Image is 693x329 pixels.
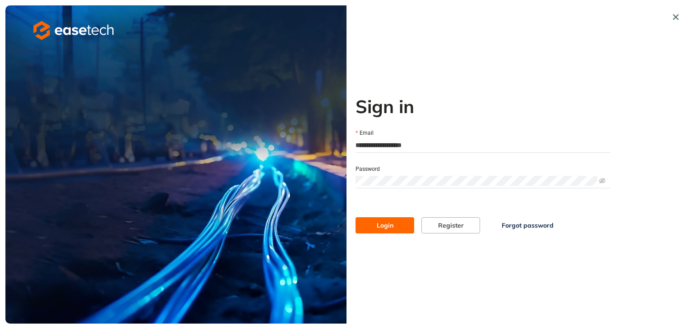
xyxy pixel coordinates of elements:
[377,220,393,230] span: Login
[356,176,597,186] input: Password
[356,138,610,152] input: Email
[502,220,554,230] span: Forgot password
[5,5,346,324] img: cover image
[438,220,464,230] span: Register
[599,178,605,184] span: eye-invisible
[487,217,568,233] button: Forgot password
[356,165,380,174] label: Password
[421,217,480,233] button: Register
[356,129,374,137] label: Email
[356,217,414,233] button: Login
[356,96,610,117] h2: Sign in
